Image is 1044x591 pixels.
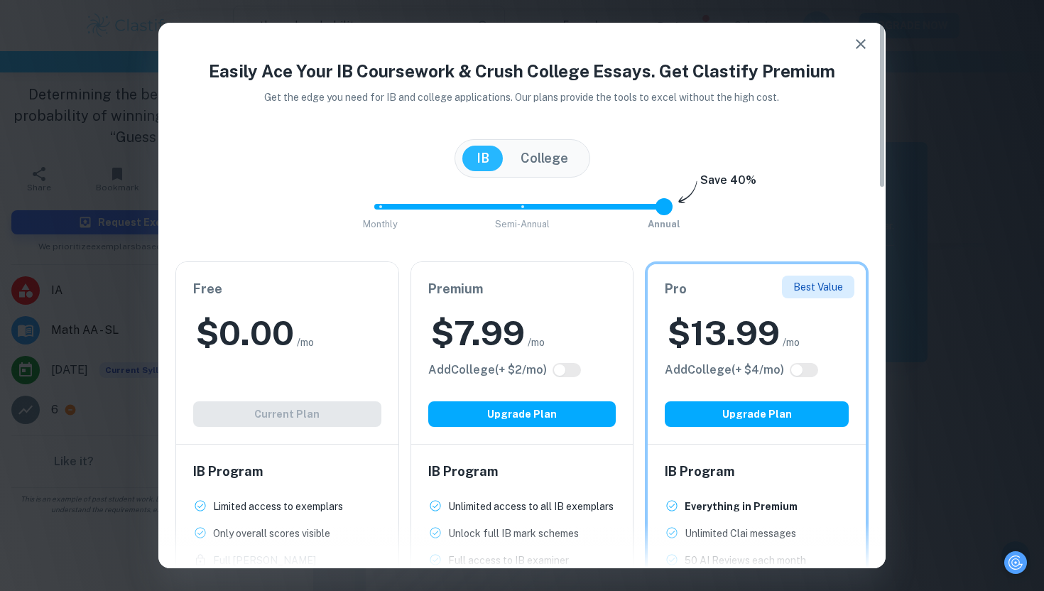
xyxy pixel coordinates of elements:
[193,462,381,482] h6: IB Program
[431,310,525,356] h2: $ 7.99
[428,401,616,427] button: Upgrade Plan
[668,310,780,356] h2: $ 13.99
[428,279,616,299] h6: Premium
[213,499,343,514] p: Limited access to exemplars
[783,335,800,350] span: /mo
[528,335,545,350] span: /mo
[665,401,849,427] button: Upgrade Plan
[448,499,614,514] p: Unlimited access to all IB exemplars
[428,462,616,482] h6: IB Program
[245,90,800,105] p: Get the edge you need for IB and college applications. Our plans provide the tools to excel witho...
[648,219,680,229] span: Annual
[665,462,849,482] h6: IB Program
[665,362,784,379] h6: Click to see all the additional College features.
[495,219,550,229] span: Semi-Annual
[297,335,314,350] span: /mo
[363,219,398,229] span: Monthly
[428,362,547,379] h6: Click to see all the additional College features.
[678,180,697,205] img: subscription-arrow.svg
[193,279,381,299] h6: Free
[462,146,504,171] button: IB
[685,499,798,514] p: Everything in Premium
[175,58,869,84] h4: Easily Ace Your IB Coursework & Crush College Essays. Get Clastify Premium
[196,310,294,356] h2: $ 0.00
[506,146,582,171] button: College
[700,172,756,196] h6: Save 40%
[665,279,849,299] h6: Pro
[793,279,843,295] p: Best Value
